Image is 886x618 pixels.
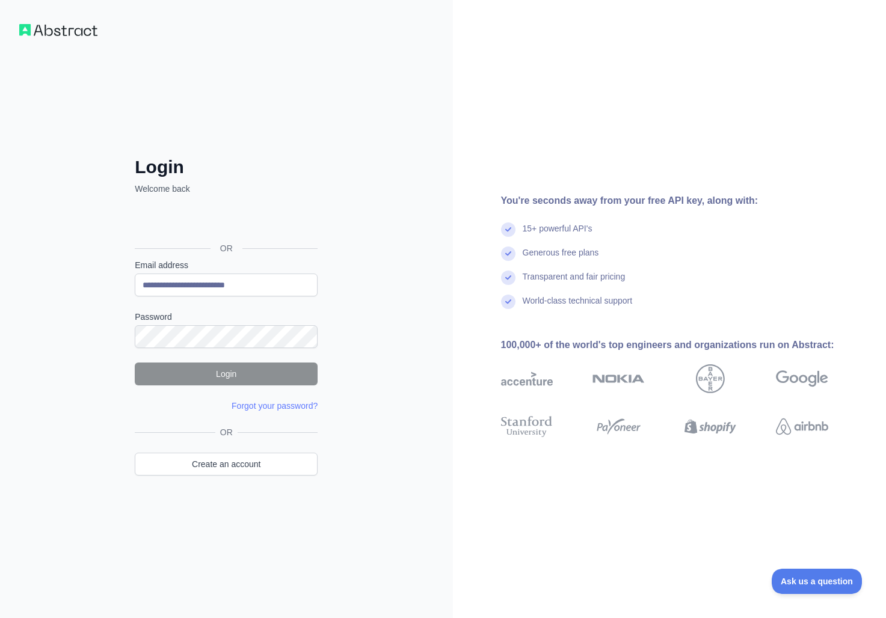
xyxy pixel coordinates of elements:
label: Password [135,311,318,323]
div: Generous free plans [523,246,599,271]
div: Transparent and fair pricing [523,271,626,295]
iframe: Toggle Customer Support [772,569,862,594]
img: Workflow [19,24,97,36]
span: OR [211,242,242,254]
img: check mark [501,271,515,285]
img: accenture [501,364,553,393]
h2: Login [135,156,318,178]
img: payoneer [592,414,645,439]
label: Email address [135,259,318,271]
div: World-class technical support [523,295,633,319]
img: check mark [501,222,515,237]
img: google [776,364,828,393]
img: stanford university [501,414,553,439]
a: Forgot your password? [232,401,318,411]
div: 100,000+ of the world's top engineers and organizations run on Abstract: [501,338,867,352]
img: nokia [592,364,645,393]
div: 15+ powerful API's [523,222,592,246]
img: shopify [684,414,737,439]
p: Welcome back [135,183,318,195]
span: OR [215,426,238,438]
iframe: Sign in with Google Button [129,208,321,234]
button: Login [135,363,318,385]
div: Sign in with Google. Opens in new tab [135,208,315,234]
div: You're seconds away from your free API key, along with: [501,194,867,208]
img: bayer [696,364,725,393]
a: Create an account [135,453,318,476]
img: check mark [501,246,515,261]
img: check mark [501,295,515,309]
img: airbnb [776,414,828,439]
